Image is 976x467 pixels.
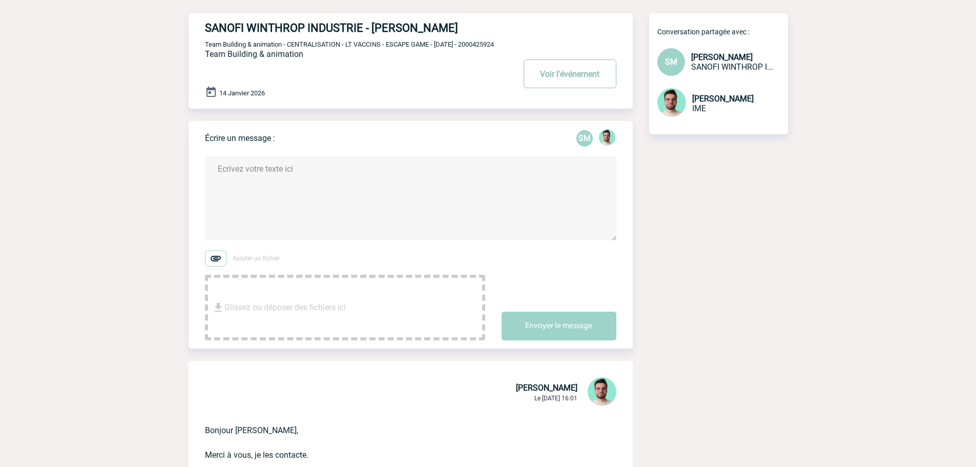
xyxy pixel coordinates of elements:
[233,255,280,262] span: Ajouter un fichier
[212,301,224,314] img: file_download.svg
[576,130,593,147] div: Sarah MONTAGUI
[224,282,346,333] span: Glissez ou déposer des fichiers ici
[657,28,788,36] p: Conversation partagée avec :
[665,57,677,67] span: SM
[691,52,753,62] span: [PERSON_NAME]
[576,130,593,147] p: SM
[599,129,615,146] img: 121547-2.png
[516,383,577,393] span: [PERSON_NAME]
[599,129,615,148] div: Benjamin ROLAND
[205,40,494,48] span: Team Building & animation - CENTRALISATION - LT VACCINS - ESCAPE GAME - [DATE] - 2000425924
[205,133,275,143] p: Écrire un message :
[534,395,577,402] span: Le [DATE] 16:01
[205,49,303,59] span: Team Building & animation
[205,22,484,34] h4: SANOFI WINTHROP INDUSTRIE - [PERSON_NAME]
[502,312,616,340] button: Envoyer le message
[657,88,686,117] img: 121547-2.png
[692,104,706,113] span: IME
[692,94,754,104] span: [PERSON_NAME]
[588,377,616,406] img: 121547-2.png
[219,89,265,97] span: 14 Janvier 2026
[524,59,616,88] button: Voir l'événement
[691,62,773,72] span: SANOFI WINTHROP INDUSTRIE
